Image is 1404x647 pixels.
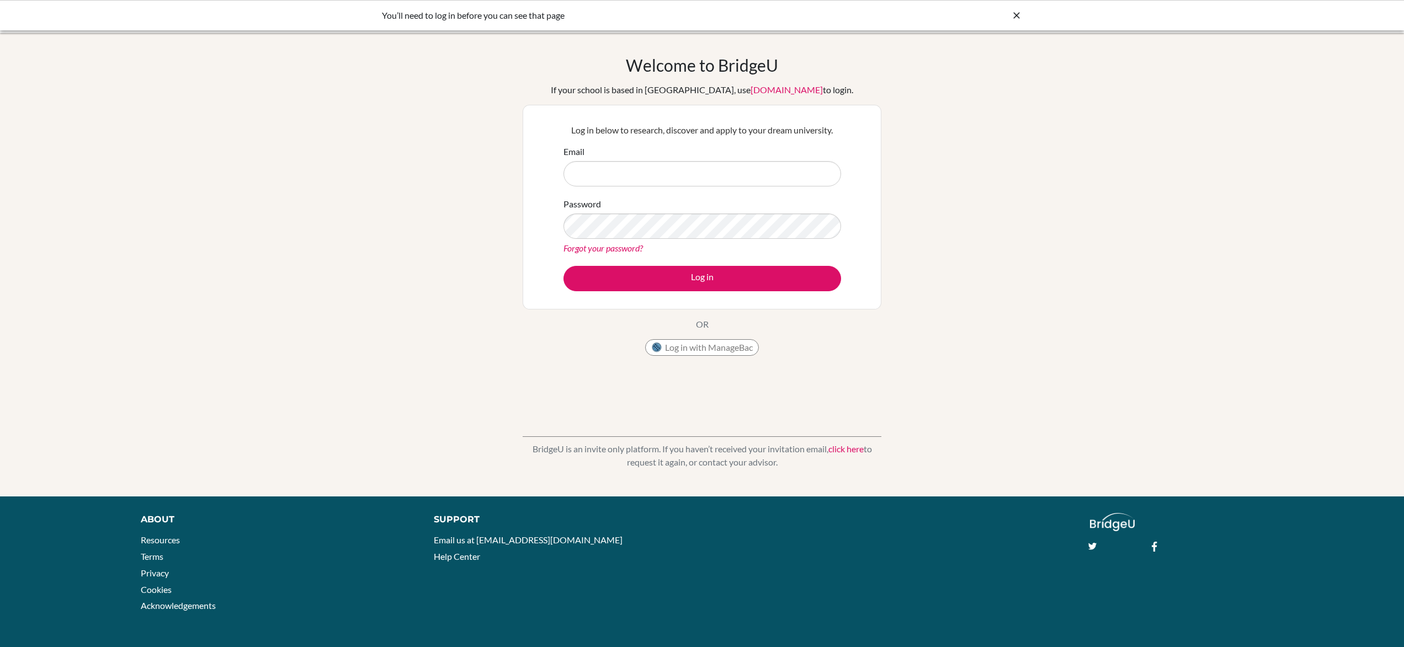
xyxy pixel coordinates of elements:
a: Privacy [141,568,169,578]
label: Email [563,145,584,158]
a: Acknowledgements [141,600,216,611]
label: Password [563,197,601,211]
p: OR [696,318,709,331]
a: Resources [141,534,180,545]
a: Cookies [141,584,172,595]
p: Log in below to research, discover and apply to your dream university. [563,124,841,137]
h1: Welcome to BridgeU [626,55,778,75]
p: BridgeU is an invite only platform. If you haven’t received your invitation email, to request it ... [523,442,881,469]
a: click here [828,443,864,454]
a: Email us at [EMAIL_ADDRESS][DOMAIN_NAME] [434,534,623,545]
a: Terms [141,551,163,562]
img: logo_white@2x-f4f0deed5e89b7ecb1c2cc34c3e3d731f90f0f143d5ea2071677605dd97b5244.png [1090,513,1135,531]
button: Log in with ManageBac [645,339,759,356]
div: If your school is based in [GEOGRAPHIC_DATA], use to login. [551,83,853,97]
a: Forgot your password? [563,243,643,253]
a: [DOMAIN_NAME] [751,84,823,95]
div: You’ll need to log in before you can see that page [382,9,857,22]
div: Support [434,513,687,526]
div: About [141,513,409,526]
a: Help Center [434,551,480,562]
button: Log in [563,266,841,291]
